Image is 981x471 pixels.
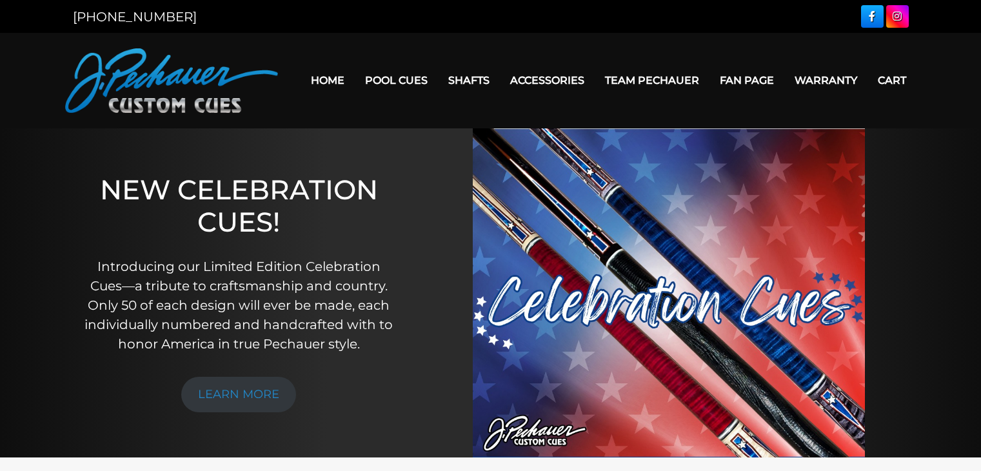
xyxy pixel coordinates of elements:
a: Pool Cues [355,64,438,97]
a: Warranty [784,64,867,97]
a: [PHONE_NUMBER] [73,9,197,25]
p: Introducing our Limited Edition Celebration Cues—a tribute to craftsmanship and country. Only 50 ... [80,257,397,354]
a: Cart [867,64,917,97]
a: Accessories [500,64,595,97]
a: LEARN MORE [181,377,296,412]
a: Team Pechauer [595,64,709,97]
img: Pechauer Custom Cues [65,48,278,113]
a: Home [301,64,355,97]
a: Fan Page [709,64,784,97]
h1: NEW CELEBRATION CUES! [80,174,397,239]
a: Shafts [438,64,500,97]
